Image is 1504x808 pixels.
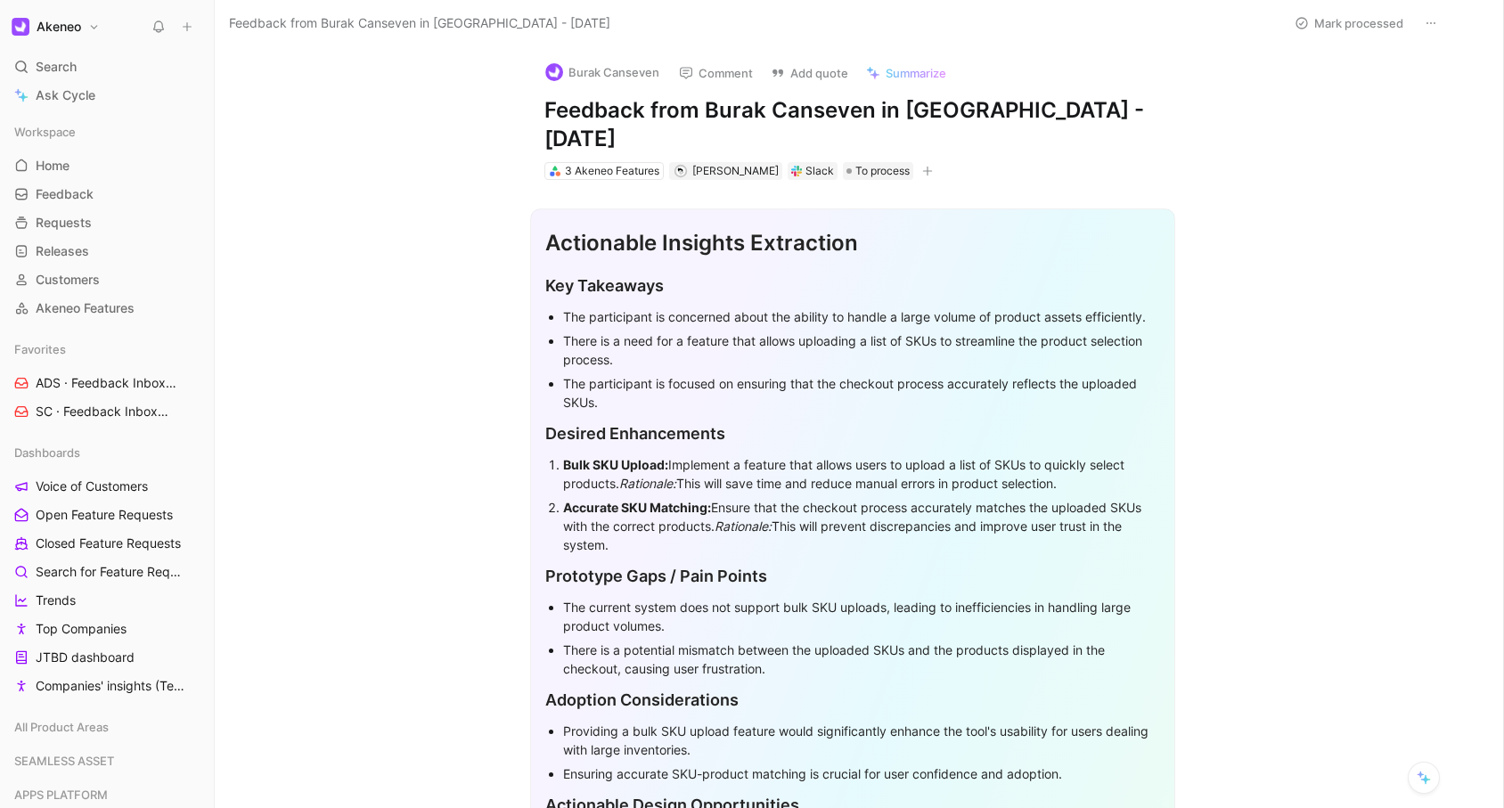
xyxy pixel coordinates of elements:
a: Home [7,152,207,179]
span: Releases [36,242,89,260]
span: [PERSON_NAME] [692,164,779,177]
span: All Product Areas [14,718,109,736]
span: ADS · Feedback Inbox [36,374,177,393]
img: Akeneo [12,18,29,36]
div: Search [7,53,207,80]
div: Actionable Insights Extraction [545,227,1160,259]
span: Search for Feature Requests [36,563,184,581]
span: Open Feature Requests [36,506,173,524]
button: Summarize [858,61,954,86]
span: APPS PLATFORM [14,786,108,804]
span: Search [36,56,77,78]
a: Search for Feature Requests [7,559,207,585]
span: Trends [36,592,76,609]
div: Key Takeaways [545,273,1160,298]
span: Workspace [14,123,76,141]
div: All Product Areas [7,714,207,746]
a: Requests [7,209,207,236]
button: Add quote [763,61,856,86]
a: ADS · Feedback InboxDIGITAL SHOWROOM [7,370,207,396]
div: APPS PLATFORM [7,781,207,808]
a: Top Companies [7,616,207,642]
span: Requests [36,214,92,232]
span: JTBD dashboard [36,649,135,666]
div: Slack [805,162,834,180]
div: DashboardsVoice of CustomersOpen Feature RequestsClosed Feature RequestsSearch for Feature Reques... [7,439,207,699]
span: SEAMLESS ASSET [14,752,114,770]
span: Top Companies [36,620,127,638]
div: Workspace [7,118,207,145]
span: SC · Feedback Inbox [36,403,176,421]
span: Akeneo Features [36,299,135,317]
div: The current system does not support bulk SKU uploads, leading to inefficiencies in handling large... [563,598,1160,635]
span: Closed Feature Requests [36,535,181,552]
a: Customers [7,266,207,293]
span: Ask Cycle [36,85,95,106]
span: Home [36,157,69,175]
em: Rationale: [619,476,676,491]
span: Dashboards [14,444,80,461]
div: To process [843,162,913,180]
span: To process [855,162,910,180]
button: logoBurak Canseven [537,59,667,86]
span: Companies' insights (Test [PERSON_NAME]) [36,677,189,695]
strong: Accurate SKU Matching: [563,500,711,515]
a: Akeneo Features [7,295,207,322]
div: Desired Enhancements [545,421,1160,445]
a: Voice of Customers [7,473,207,500]
a: Trends [7,587,207,614]
a: Releases [7,238,207,265]
a: Open Feature Requests [7,502,207,528]
div: There is a need for a feature that allows uploading a list of SKUs to streamline the product sele... [563,331,1160,369]
div: Providing a bulk SKU upload feature would significantly enhance the tool's usability for users de... [563,722,1160,759]
div: SEAMLESS ASSET [7,747,207,779]
div: SEAMLESS ASSET [7,747,207,774]
span: Favorites [14,340,66,358]
div: Ensure that the checkout process accurately matches the uploaded SKUs with the correct products. ... [563,498,1160,554]
a: JTBD dashboard [7,644,207,671]
div: Dashboards [7,439,207,466]
a: Feedback [7,181,207,208]
strong: Bulk SKU Upload: [563,457,668,472]
a: Closed Feature Requests [7,530,207,557]
div: 3 Akeneo Features [565,162,659,180]
div: Adoption Considerations [545,688,1160,712]
div: Favorites [7,336,207,363]
div: Ensuring accurate SKU-product matching is crucial for user confidence and adoption. [563,764,1160,783]
a: SC · Feedback InboxSHARED CATALOGS [7,398,207,425]
div: The participant is concerned about the ability to handle a large volume of product assets efficie... [563,307,1160,326]
h1: Feedback from Burak Canseven in [GEOGRAPHIC_DATA] - [DATE] [544,96,1161,153]
span: Feedback [36,185,94,203]
div: Implement a feature that allows users to upload a list of SKUs to quickly select products. This w... [563,455,1160,493]
a: Ask Cycle [7,82,207,109]
button: Mark processed [1287,11,1411,36]
span: Summarize [886,65,946,81]
div: All Product Areas [7,714,207,740]
button: AkeneoAkeneo [7,14,104,39]
div: Prototype Gaps / Pain Points [545,564,1160,588]
h1: Akeneo [37,19,81,35]
div: There is a potential mismatch between the uploaded SKUs and the products displayed in the checkou... [563,641,1160,678]
div: The participant is focused on ensuring that the checkout process accurately reflects the uploaded... [563,374,1160,412]
span: Customers [36,271,100,289]
a: Companies' insights (Test [PERSON_NAME]) [7,673,207,699]
img: logo [545,63,563,81]
em: Rationale: [715,518,772,534]
span: Feedback from Burak Canseven in [GEOGRAPHIC_DATA] - [DATE] [229,12,610,34]
img: avatar [676,167,686,176]
span: Voice of Customers [36,477,148,495]
button: Comment [671,61,761,86]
